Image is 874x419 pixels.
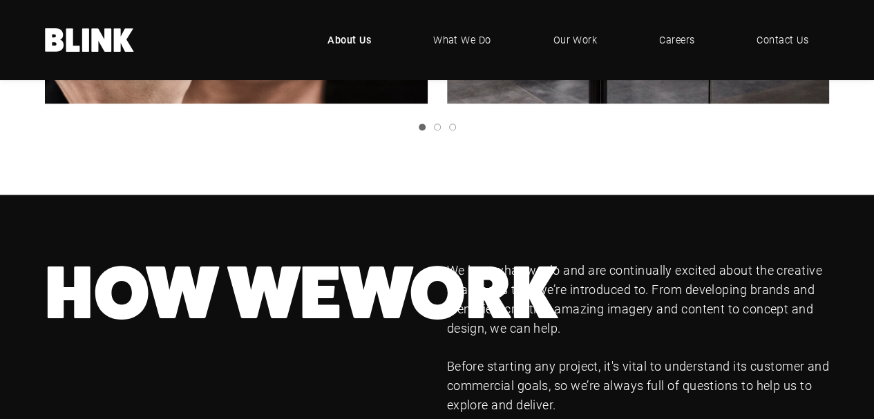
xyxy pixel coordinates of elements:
a: Slide 1 [419,124,426,130]
p: We love what we do and are continually excited about the creative challenges that we’re introduce... [447,261,830,338]
h1: Work [45,261,428,326]
span: Our Work [553,32,597,48]
span: About Us [327,32,371,48]
a: Slide 2 [434,124,441,130]
a: About Us [307,19,392,61]
span: Careers [659,32,694,48]
nobr: How We [45,251,341,335]
a: Careers [638,19,715,61]
a: What We Do [412,19,512,61]
span: Contact Us [757,32,808,48]
a: Contact Us [736,19,829,61]
span: What We Do [433,32,491,48]
a: Home [45,28,135,52]
a: Our Work [532,19,618,61]
a: Slide 3 [449,124,456,130]
p: Before starting any project, it's vital to understand its customer and commercial goals, so we’re... [447,357,830,415]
